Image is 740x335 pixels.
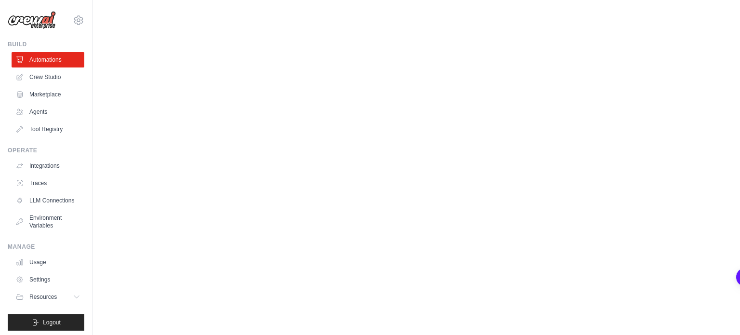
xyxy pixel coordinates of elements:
a: LLM Connections [12,193,84,208]
a: Integrations [12,158,84,174]
img: Logo [8,11,56,29]
iframe: Chat Widget [692,289,740,335]
div: Operate [8,147,84,154]
a: Agents [12,104,84,120]
a: Crew Studio [12,69,84,85]
span: Logout [43,319,61,326]
button: Resources [12,289,84,305]
a: Usage [12,255,84,270]
span: Resources [29,293,57,301]
div: Build [8,40,84,48]
a: Tool Registry [12,121,84,137]
button: Logout [8,314,84,331]
a: Marketplace [12,87,84,102]
a: Automations [12,52,84,67]
a: Traces [12,175,84,191]
a: Environment Variables [12,210,84,233]
a: Settings [12,272,84,287]
div: Manage [8,243,84,251]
